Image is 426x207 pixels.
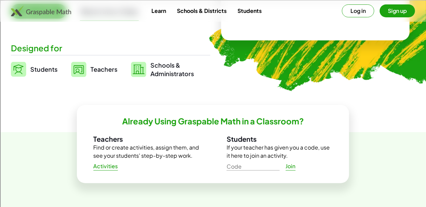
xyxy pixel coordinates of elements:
div: Sort A > Z [3,3,423,9]
div: Designed for [11,42,210,54]
div: Move To ... [3,15,423,21]
a: Schools &Administrators [131,61,194,78]
button: Sign up [380,4,415,17]
div: Options [3,27,423,33]
span: Schools & Administrators [150,61,194,78]
span: Students [30,65,58,73]
div: Rename [3,39,423,46]
a: Schools & Districts [171,4,232,17]
a: Students [232,4,267,17]
div: Sign out [3,33,423,39]
a: Students [11,61,58,78]
a: Learn [146,4,171,17]
div: Move To ... [3,46,423,52]
img: svg%3e [71,62,86,77]
div: Delete [3,21,423,27]
img: svg%3e [131,62,146,77]
div: Sort New > Old [3,9,423,15]
a: Teachers [71,61,117,78]
span: Teachers [91,65,117,73]
button: Log in [342,4,374,17]
img: svg%3e [11,62,26,77]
